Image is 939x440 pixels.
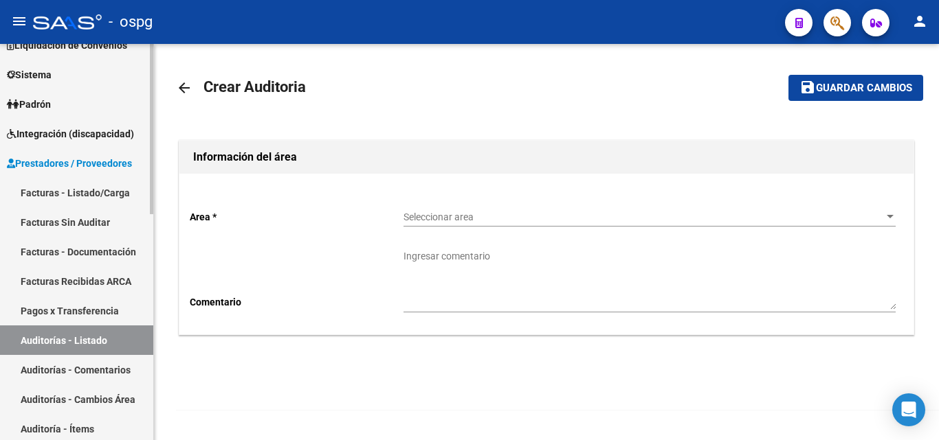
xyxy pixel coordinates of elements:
[404,211,883,223] span: Seleccionar area
[7,67,52,82] span: Sistema
[190,294,404,310] p: Comentario
[816,82,912,95] span: Guardar cambios
[892,393,925,426] div: Open Intercom Messenger
[11,13,27,30] mat-icon: menu
[7,126,134,141] span: Integración (discapacidad)
[7,38,127,53] span: Liquidación de Convenios
[193,146,900,168] h1: Información del área
[7,156,132,171] span: Prestadores / Proveedores
[203,78,306,95] span: Crear Auditoria
[109,7,153,37] span: - ospg
[176,80,192,96] mat-icon: arrow_back
[7,97,51,112] span: Padrón
[799,79,816,95] mat-icon: save
[190,209,404,224] p: Area *
[912,13,928,30] mat-icon: person
[788,75,923,100] button: Guardar cambios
